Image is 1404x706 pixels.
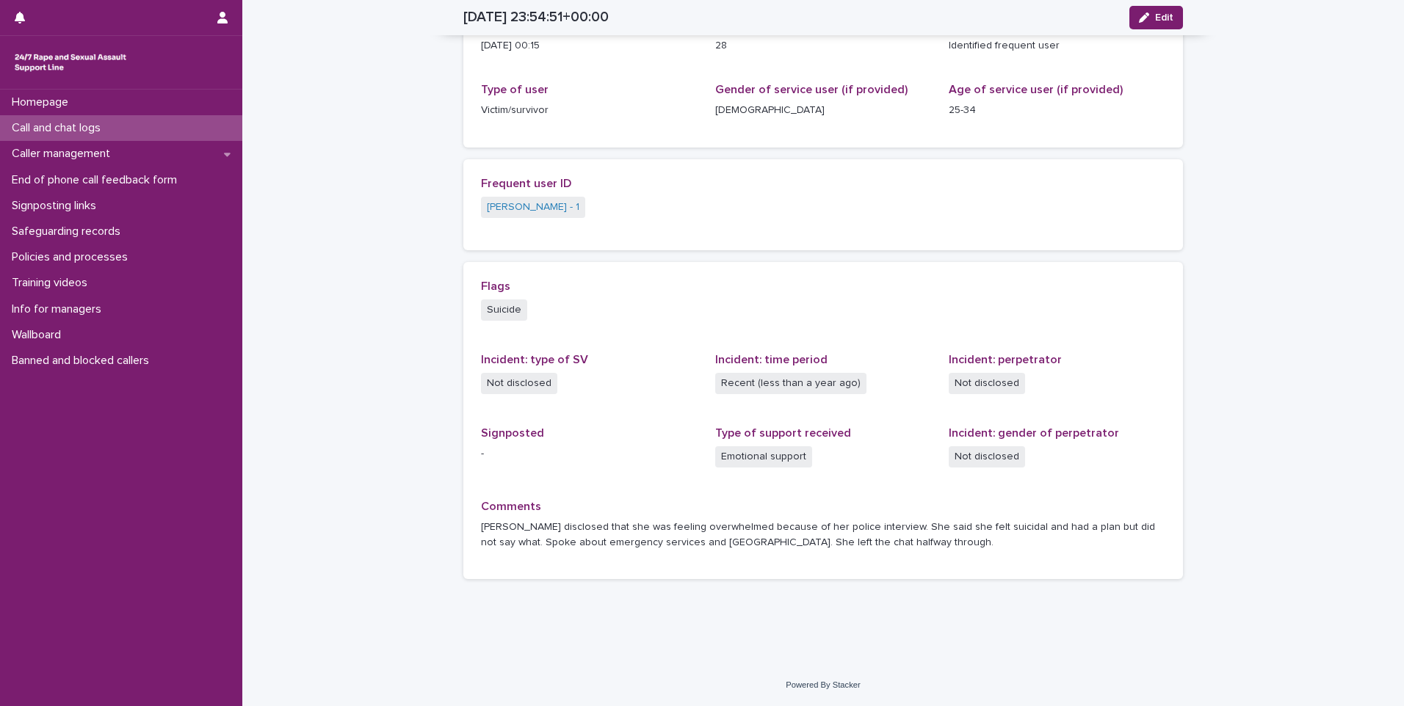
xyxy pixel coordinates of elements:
p: Wallboard [6,328,73,342]
p: Homepage [6,95,80,109]
h2: [DATE] 23:54:51+00:00 [463,9,609,26]
p: Banned and blocked callers [6,354,161,368]
p: Victim/survivor [481,103,698,118]
span: Gender of service user (if provided) [715,84,908,95]
button: Edit [1129,6,1183,29]
span: Flags [481,280,510,292]
p: [DEMOGRAPHIC_DATA] [715,103,932,118]
a: Powered By Stacker [786,680,860,689]
p: End of phone call feedback form [6,173,189,187]
span: Signposted [481,427,544,439]
span: Emotional support [715,446,812,467]
span: Incident: type of SV [481,354,588,365]
span: Comments [481,501,541,512]
p: Safeguarding records [6,225,132,239]
span: Incident: gender of perpetrator [949,427,1119,439]
span: Not disclosed [949,373,1025,394]
span: Suicide [481,299,527,321]
span: Age of service user (if provided) [949,84,1123,95]
p: Call and chat logs [6,121,112,135]
p: 28 [715,38,932,54]
img: rhQMoQhaT3yELyF149Cw [12,48,129,77]
span: Incident: time period [715,354,828,365]
p: [DATE] 00:15 [481,38,698,54]
span: Not disclosed [481,373,557,394]
p: [PERSON_NAME] disclosed that she was feeling overwhelmed because of her police interview. She sai... [481,520,1165,550]
span: Type of support received [715,427,851,439]
span: Frequent user ID [481,178,571,189]
p: Caller management [6,147,122,161]
p: - [481,446,698,462]
p: Training videos [6,276,99,290]
span: Incident: perpetrator [949,354,1062,365]
p: Info for managers [6,302,113,316]
span: Not disclosed [949,446,1025,467]
p: Signposting links [6,199,108,213]
p: Policies and processes [6,250,140,264]
p: 25-34 [949,103,1165,118]
a: [PERSON_NAME] - 1 [487,200,579,215]
span: Recent (less than a year ago) [715,373,866,394]
span: Type of user [481,84,549,95]
span: Edit [1155,12,1173,23]
p: Identified frequent user [949,38,1165,54]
